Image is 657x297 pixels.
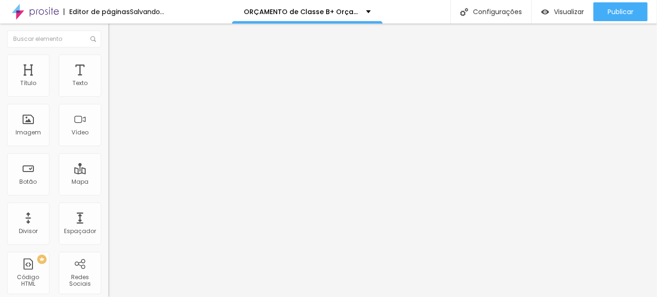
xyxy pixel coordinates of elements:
[108,23,657,297] iframe: Editor
[19,228,38,234] div: Divisor
[64,8,130,15] div: Editor de páginas
[7,31,101,47] input: Buscar elemento
[20,179,37,185] div: Botão
[90,36,96,42] img: Icone
[9,274,47,288] div: Código HTML
[64,228,96,234] div: Espaçador
[608,8,633,16] span: Publicar
[460,8,468,16] img: Icone
[20,80,36,86] div: Título
[72,179,88,185] div: Mapa
[61,274,98,288] div: Redes Sociais
[541,8,549,16] img: view-1.svg
[16,129,41,136] div: Imagem
[72,80,88,86] div: Texto
[532,2,593,21] button: Visualizar
[72,129,88,136] div: Vídeo
[554,8,584,16] span: Visualizar
[130,8,164,15] div: Salvando...
[244,8,359,15] p: ORÇAMENTO de Classe B+ Orçamento ( LOVABLE)
[593,2,648,21] button: Publicar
